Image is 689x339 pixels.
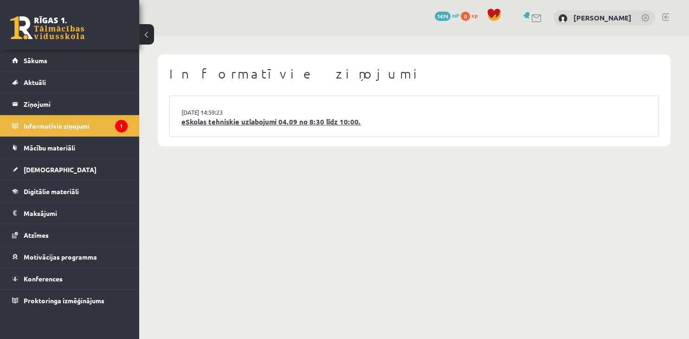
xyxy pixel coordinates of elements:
[181,108,251,117] a: [DATE] 14:59:23
[24,202,128,224] legend: Maksājumi
[452,12,459,19] span: mP
[115,120,128,132] i: 1
[471,12,477,19] span: xp
[12,290,128,311] a: Proktoringa izmēģinājums
[12,93,128,115] a: Ziņojumi
[12,159,128,180] a: [DEMOGRAPHIC_DATA]
[24,56,47,65] span: Sākums
[181,117,647,127] a: eSkolas tehniskie uzlabojumi 04.09 no 8:30 līdz 10:00.
[12,115,128,137] a: Informatīvie ziņojumi1
[24,93,128,115] legend: Ziņojumi
[435,12,459,19] a: 1474 mP
[24,231,49,239] span: Atzīmes
[461,12,482,19] a: 0 xp
[12,137,128,158] a: Mācību materiāli
[24,165,97,174] span: [DEMOGRAPHIC_DATA]
[435,12,451,21] span: 1474
[24,253,97,261] span: Motivācijas programma
[24,143,75,152] span: Mācību materiāli
[461,12,470,21] span: 0
[12,246,128,267] a: Motivācijas programma
[573,13,631,22] a: [PERSON_NAME]
[12,181,128,202] a: Digitālie materiāli
[24,115,128,137] legend: Informatīvie ziņojumi
[12,202,128,224] a: Maksājumi
[10,16,84,39] a: Rīgas 1. Tālmācības vidusskola
[12,224,128,246] a: Atzīmes
[12,50,128,71] a: Sākums
[12,72,128,93] a: Aktuāli
[24,274,63,283] span: Konferences
[24,78,46,86] span: Aktuāli
[169,66,659,82] h1: Informatīvie ziņojumi
[24,187,79,196] span: Digitālie materiāli
[24,296,104,305] span: Proktoringa izmēģinājums
[558,14,567,23] img: Katrīna Kalnkaziņa
[12,268,128,289] a: Konferences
